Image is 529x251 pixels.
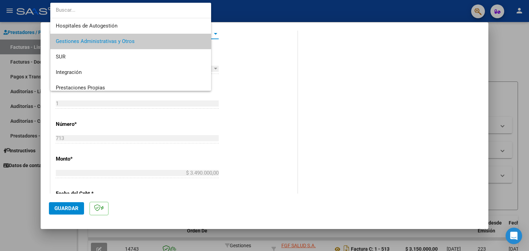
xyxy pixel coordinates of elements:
[56,54,65,60] span: SUR
[56,38,135,44] span: Gestiones Administrativas y Otros
[56,85,105,91] span: Prestaciones Propias
[50,2,211,18] input: dropdown search
[506,228,522,244] div: Open Intercom Messenger
[56,23,117,29] span: Hospitales de Autogestión
[56,69,82,75] span: Integración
